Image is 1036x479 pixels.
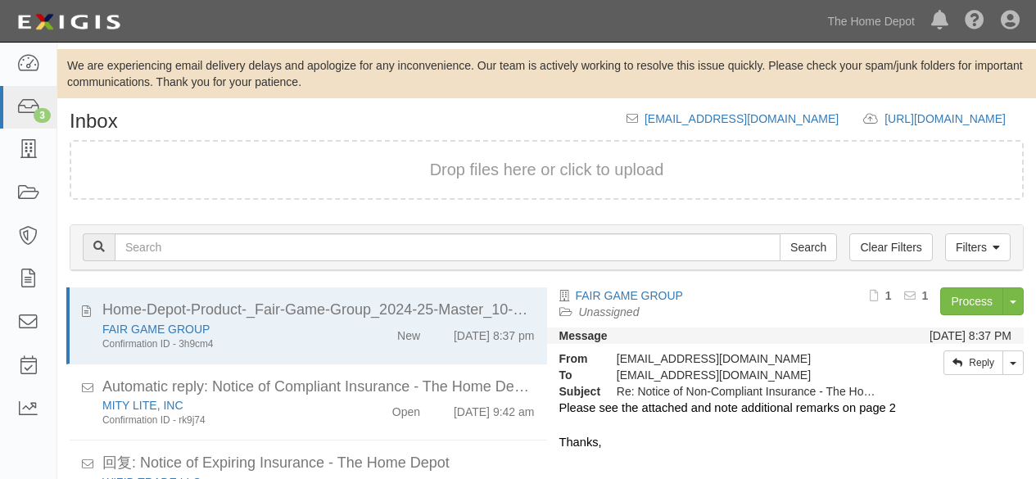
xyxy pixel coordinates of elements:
a: Process [940,287,1003,315]
div: New [397,321,420,344]
strong: Subject [547,383,604,400]
div: Home-Depot-Product-_Fair-Game-Group_2024-25-Master_10-1-2024_586768492_1.pdf [102,300,535,321]
input: Search [115,233,780,261]
a: [URL][DOMAIN_NAME] [884,112,1024,125]
div: Automatic reply: Notice of Compliant Insurance - The Home Depot [102,377,535,398]
div: Confirmation ID - 3h9cm4 [102,337,344,351]
div: Please see the attached and note additional remarks on page 2 [559,400,1012,417]
a: FAIR GAME GROUP [576,289,683,302]
a: Unassigned [579,305,640,319]
a: Filters [945,233,1011,261]
div: 回复: Notice of Expiring Insurance - The Home Depot [102,453,535,474]
i: Help Center - Complianz [965,11,984,31]
div: [EMAIL_ADDRESS][DOMAIN_NAME] [604,350,893,367]
a: MITY LITE, INC [102,399,183,412]
a: [EMAIL_ADDRESS][DOMAIN_NAME] [645,112,839,125]
input: Search [780,233,837,261]
strong: From [547,350,604,367]
div: Re: Notice of Non-Compliant Insurance - The Home Depot [604,383,893,400]
a: Clear Filters [849,233,932,261]
strong: Message [559,329,608,342]
a: The Home Depot [819,5,923,38]
h1: Inbox [70,111,118,132]
div: Thanks, [559,434,1012,451]
div: [DATE] 9:42 am [454,397,535,420]
div: [DATE] 8:37 pm [454,321,535,344]
div: FAIR GAME GROUP [102,321,344,337]
div: We are experiencing email delivery delays and apologize for any inconvenience. Our team is active... [57,57,1036,90]
button: Drop files here or click to upload [430,158,664,182]
a: FAIR GAME GROUP [102,323,210,336]
div: Confirmation ID - rk9j74 [102,413,344,427]
div: Open [392,397,420,420]
div: party-eewhem@sbainsurance.homedepot.com [604,367,893,383]
b: 1 [885,289,892,302]
a: Reply [943,350,1003,375]
strong: To [547,367,604,383]
div: 3 [34,108,51,123]
b: 1 [922,289,929,302]
img: logo-5460c22ac91f19d4615b14bd174203de0afe785f0fc80cf4dbbc73dc1793850b.png [12,7,125,37]
div: [DATE] 8:37 PM [930,328,1011,344]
